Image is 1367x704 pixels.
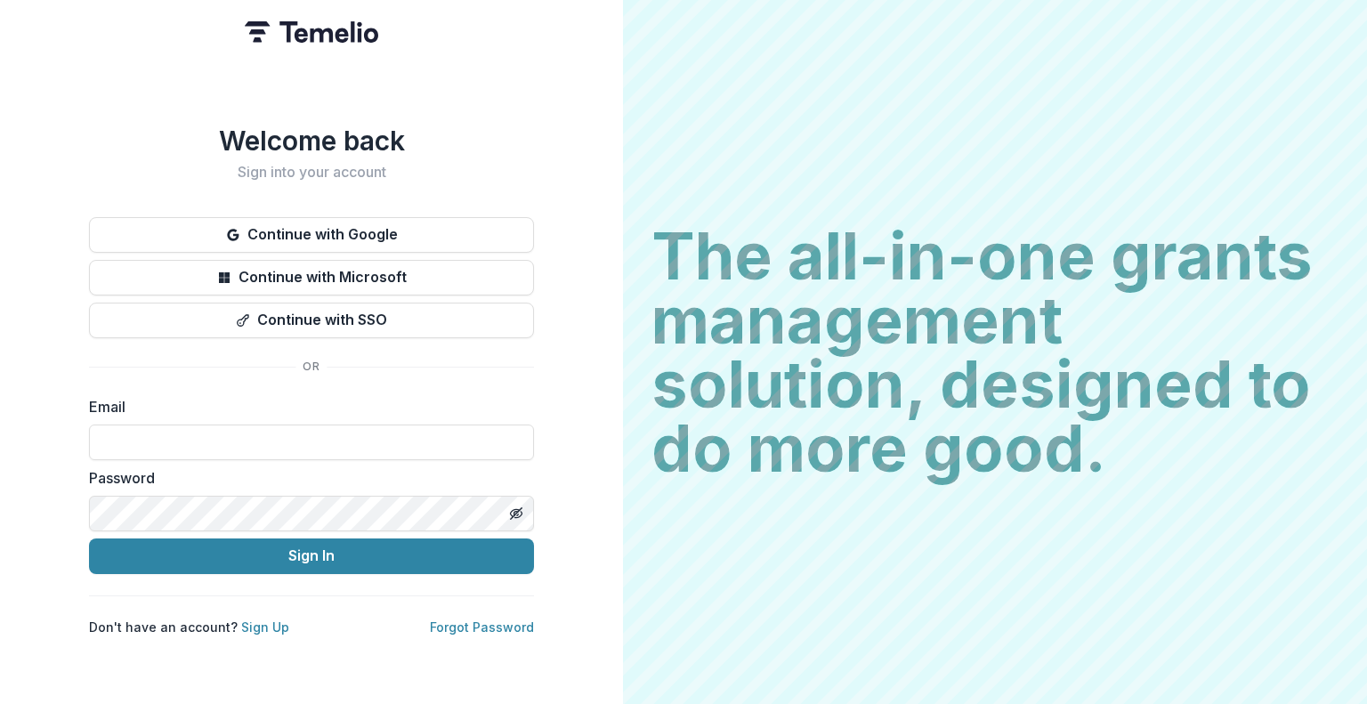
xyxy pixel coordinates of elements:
button: Sign In [89,538,534,574]
label: Email [89,396,523,417]
h2: Sign into your account [89,164,534,181]
button: Toggle password visibility [502,499,530,528]
button: Continue with Google [89,217,534,253]
a: Forgot Password [430,619,534,635]
p: Don't have an account? [89,618,289,636]
label: Password [89,467,523,489]
button: Continue with Microsoft [89,260,534,295]
img: Temelio [245,21,378,43]
h1: Welcome back [89,125,534,157]
button: Continue with SSO [89,303,534,338]
a: Sign Up [241,619,289,635]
